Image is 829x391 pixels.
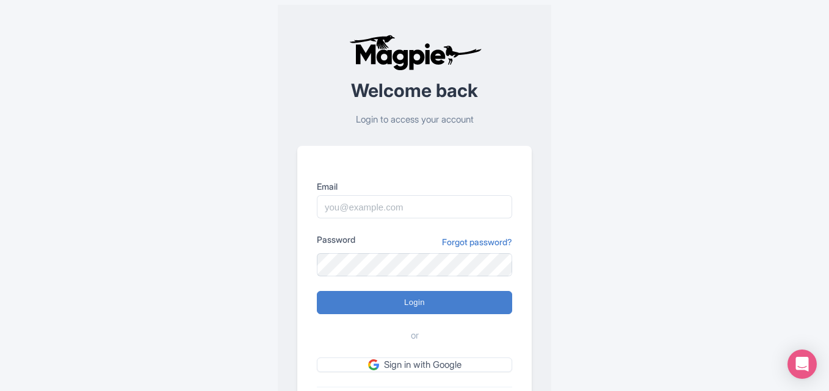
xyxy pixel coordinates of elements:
a: Forgot password? [442,235,512,248]
p: Login to access your account [297,113,532,127]
input: you@example.com [317,195,512,218]
a: Sign in with Google [317,357,512,373]
label: Password [317,233,355,246]
input: Login [317,291,512,314]
span: or [411,329,419,343]
div: Open Intercom Messenger [787,350,817,379]
h2: Welcome back [297,81,532,101]
img: logo-ab69f6fb50320c5b225c76a69d11143b.png [346,34,483,71]
label: Email [317,180,512,193]
img: google.svg [368,359,379,370]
